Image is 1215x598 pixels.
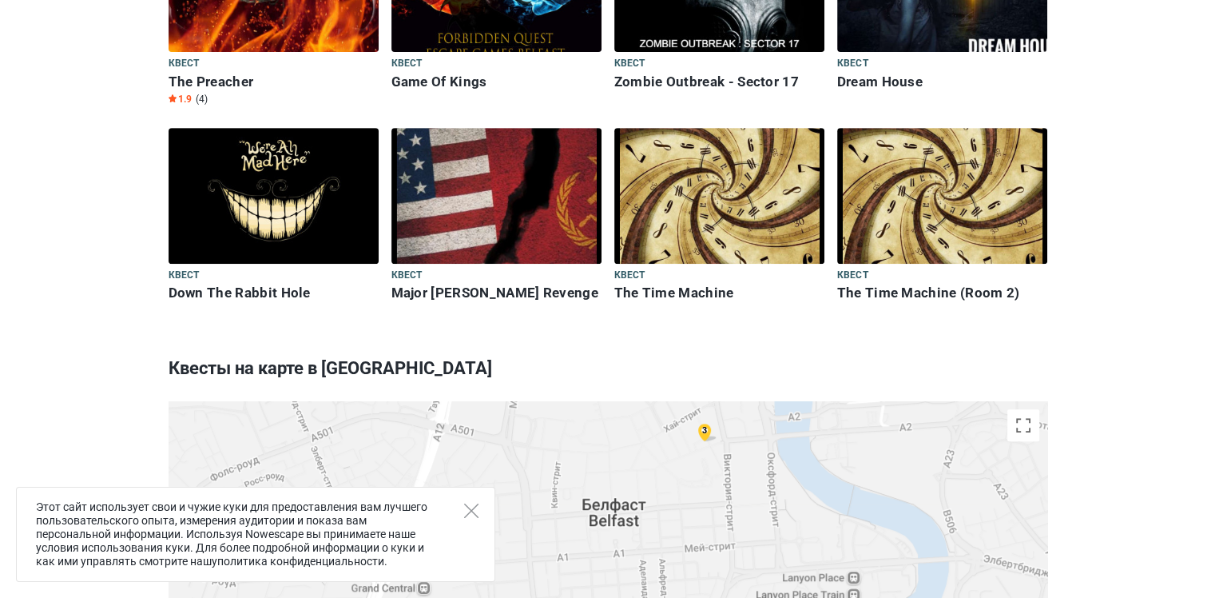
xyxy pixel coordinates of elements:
h6: Down The Rabbit Hole [169,285,379,301]
img: Star [169,94,177,102]
h6: Major [PERSON_NAME] Revenge [391,285,602,301]
h3: Квесты на карте в [GEOGRAPHIC_DATA] [169,348,1047,389]
span: 1.9 [169,93,192,106]
a: Major Plott's Revenge Квест Major [PERSON_NAME] Revenge [391,128,602,305]
span: Квест [391,55,423,73]
img: Down The Rabbit Hole [169,128,379,264]
h6: The Time Machine (Room 2) [837,285,1047,301]
img: map-view-ico-yellow.png [698,424,717,442]
h6: Game Of Kings [391,74,602,90]
h6: Zombie Outbreak - Sector 17 [614,74,824,90]
span: Квест [169,267,200,285]
img: Major Plott's Revenge [391,128,602,264]
a: Down The Rabbit Hole Квест Down The Rabbit Hole [169,128,379,305]
h6: The Time Machine [614,285,824,301]
span: Квест [837,55,868,73]
span: Квест [614,55,645,73]
button: Close [464,504,478,518]
div: Этот сайт использует свои и чужие куки для предоставления вам лучшего пользовательского опыта, из... [16,487,495,582]
span: (4) [196,93,208,106]
div: 3 [695,421,714,440]
h6: The Preacher [169,74,379,90]
span: Квест [837,267,868,285]
a: The Time Machine Квест The Time Machine [614,128,824,305]
span: Квест [614,267,645,285]
img: The Time Machine [614,128,824,264]
span: Квест [391,267,423,285]
img: The Time Machine (Room 2) [837,128,1047,264]
button: Включить полноэкранный режим [1007,409,1039,441]
h6: Dream House [837,74,1047,90]
a: The Time Machine (Room 2) Квест The Time Machine (Room 2) [837,128,1047,305]
span: Квест [169,55,200,73]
